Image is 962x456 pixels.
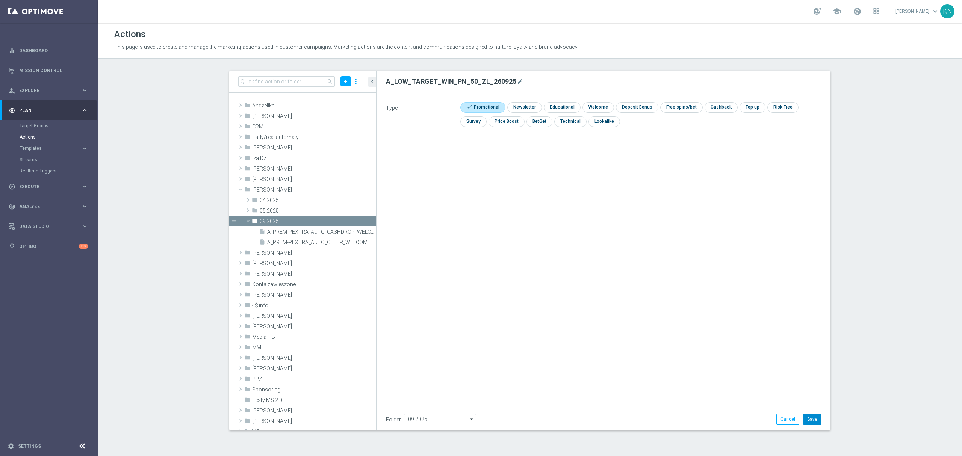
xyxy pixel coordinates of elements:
i: folder [244,102,250,111]
button: Data Studio keyboard_arrow_right [8,223,89,230]
div: KN [940,4,954,18]
span: PPZ [252,376,376,382]
button: Templates keyboard_arrow_right [20,145,89,151]
span: Execute [19,184,81,189]
button: add [340,76,351,86]
i: folder [244,407,250,416]
i: folder [244,428,250,437]
div: Plan [9,107,81,114]
span: El&#x17C;bieta S. [252,145,376,151]
i: folder [244,344,250,353]
i: keyboard_arrow_right [81,87,88,94]
div: track_changes Analyze keyboard_arrow_right [8,204,89,210]
i: folder [252,218,258,226]
span: search [327,79,333,85]
button: mode_edit [516,77,524,86]
span: &#x141;&#x15A; info [252,302,376,309]
span: school [833,7,841,15]
i: insert_drive_file [259,228,265,237]
i: folder [244,376,250,384]
i: equalizer [9,47,15,54]
div: Mission Control [9,60,88,80]
i: add [343,79,348,84]
button: chevron_left [368,77,376,87]
i: insert_drive_file [259,239,265,248]
i: folder [252,197,258,205]
span: Kamil Ku. [252,176,376,183]
i: folder [244,397,250,405]
i: folder [244,165,250,174]
button: lightbulb Optibot +10 [8,243,89,249]
i: lightbulb [9,243,15,250]
button: play_circle_outline Execute keyboard_arrow_right [8,184,89,190]
span: CRM [252,124,376,130]
span: Tomasz K [252,408,376,414]
span: 04.2025 [260,197,376,204]
span: keyboard_arrow_down [931,7,939,15]
a: Actions [20,134,78,140]
p: This page is used to create and manage the marketing actions used in customer campaigns. Marketin... [114,44,665,50]
div: Explore [9,87,81,94]
a: Mission Control [19,60,88,80]
i: gps_fixed [9,107,15,114]
span: Iza Dz. [252,155,376,162]
span: 05.2025 [260,208,376,214]
div: Target Groups [20,120,97,131]
i: folder [244,134,250,142]
h1: Actions [114,29,146,40]
a: Optibot [19,236,79,256]
span: Analyze [19,204,81,209]
div: Optibot [9,236,88,256]
span: Kasia K. [252,260,376,267]
span: Kamil N. [252,187,376,193]
i: folder [244,186,250,195]
a: [PERSON_NAME]keyboard_arrow_down [895,6,940,17]
i: folder [244,113,250,121]
span: MM [252,344,376,351]
i: folder [244,365,250,374]
span: Testy MS 2.0 [252,397,376,403]
button: Mission Control [8,68,89,74]
div: Templates [20,146,81,151]
i: folder [244,270,250,279]
span: Krystian P. [252,292,376,298]
span: Konta zawieszone [252,281,376,288]
i: folder [244,334,250,342]
i: folder [244,418,250,426]
i: keyboard_arrow_right [81,107,88,114]
i: folder [244,323,250,332]
i: mode_edit [517,79,523,85]
span: 09.2025 [260,218,376,225]
i: folder [244,260,250,269]
i: arrow_drop_down [468,414,476,424]
i: keyboard_arrow_right [81,183,88,190]
button: equalizer Dashboard [8,48,89,54]
div: +10 [79,244,88,249]
span: A_PREM-PEXTRA_AUTO_OFFER_WELCOME_PW_BEZ_MRKT_WEEKLY [267,239,376,246]
span: And&#x17C;elika [252,103,376,109]
span: Marcin G. [252,313,376,319]
span: Type: [386,105,399,111]
i: play_circle_outline [9,183,15,190]
a: Dashboard [19,41,88,60]
button: person_search Explore keyboard_arrow_right [8,88,89,94]
a: Settings [18,444,41,448]
i: more_vert [352,76,360,87]
span: Data Studio [19,224,81,229]
i: settings [8,443,14,450]
i: folder [244,302,250,311]
input: Quick find action or folder [238,76,335,87]
i: folder [252,207,258,216]
div: Actions [20,131,97,143]
button: Save [803,414,821,424]
div: Execute [9,183,81,190]
i: folder [244,355,250,363]
i: keyboard_arrow_right [81,145,88,152]
span: Plan [19,108,81,113]
span: Kinga W. [252,271,376,277]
